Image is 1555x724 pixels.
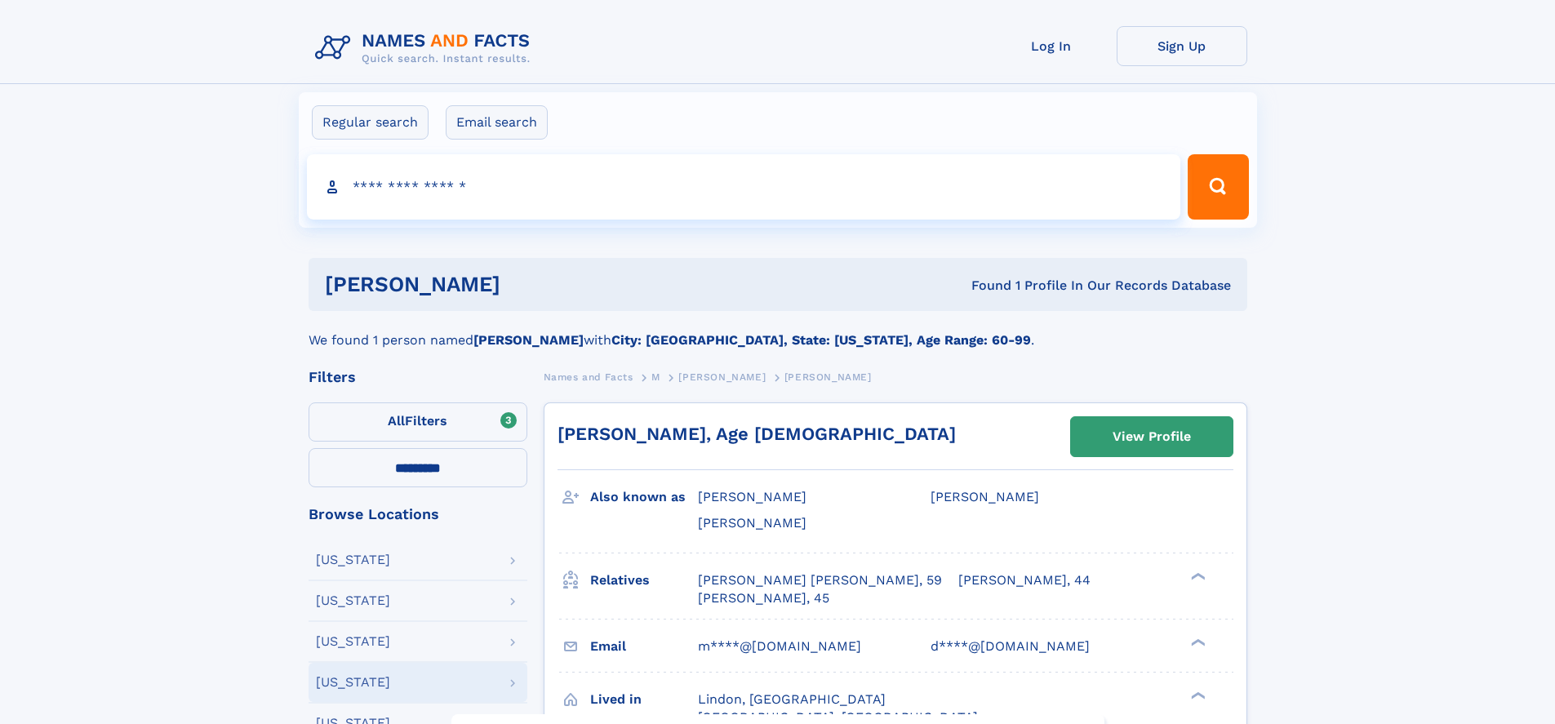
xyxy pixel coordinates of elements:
span: [PERSON_NAME] [784,371,872,383]
div: ❯ [1187,690,1206,700]
span: [PERSON_NAME] [931,489,1039,504]
a: [PERSON_NAME] [PERSON_NAME], 59 [698,571,942,589]
div: [US_STATE] [316,594,390,607]
div: Filters [309,370,527,384]
div: ❯ [1187,571,1206,581]
span: Lindon, [GEOGRAPHIC_DATA] [698,691,886,707]
a: [PERSON_NAME], 45 [698,589,829,607]
div: [US_STATE] [316,553,390,566]
a: M [651,366,660,387]
label: Email search [446,105,548,140]
span: [PERSON_NAME] [698,515,806,531]
h3: Lived in [590,686,698,713]
button: Search Button [1188,154,1248,220]
a: Log In [986,26,1117,66]
label: Regular search [312,105,429,140]
span: M [651,371,660,383]
div: We found 1 person named with . [309,311,1247,350]
a: [PERSON_NAME], Age [DEMOGRAPHIC_DATA] [558,424,956,444]
a: [PERSON_NAME] [678,366,766,387]
span: All [388,413,405,429]
span: [PERSON_NAME] [678,371,766,383]
div: Browse Locations [309,507,527,522]
div: [US_STATE] [316,676,390,689]
a: [PERSON_NAME], 44 [958,571,1091,589]
div: ❯ [1187,637,1206,647]
h1: [PERSON_NAME] [325,274,736,295]
h3: Email [590,633,698,660]
a: Sign Up [1117,26,1247,66]
a: View Profile [1071,417,1233,456]
img: Logo Names and Facts [309,26,544,70]
input: search input [307,154,1181,220]
div: [US_STATE] [316,635,390,648]
h3: Also known as [590,483,698,511]
b: City: [GEOGRAPHIC_DATA], State: [US_STATE], Age Range: 60-99 [611,332,1031,348]
span: [PERSON_NAME] [698,489,806,504]
h3: Relatives [590,566,698,594]
label: Filters [309,402,527,442]
b: [PERSON_NAME] [473,332,584,348]
a: Names and Facts [544,366,633,387]
div: View Profile [1113,418,1191,455]
div: Found 1 Profile In Our Records Database [735,277,1231,295]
